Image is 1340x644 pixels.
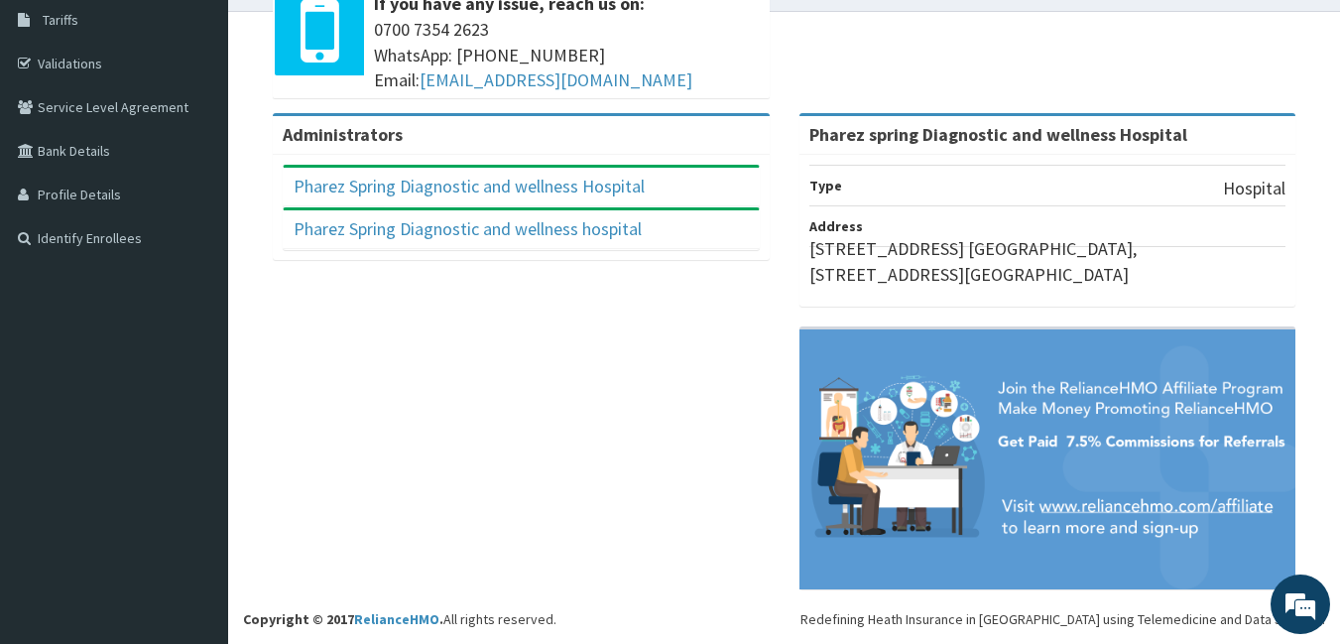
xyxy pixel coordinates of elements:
img: provider-team-banner.png [799,329,1296,589]
a: Pharez Spring Diagnostic and wellness Hospital [294,175,645,197]
b: Type [809,177,842,194]
a: [EMAIL_ADDRESS][DOMAIN_NAME] [420,68,692,91]
a: Pharez Spring Diagnostic and wellness hospital [294,217,642,240]
p: Hospital [1223,176,1285,201]
strong: Pharez spring Diagnostic and wellness Hospital [809,123,1187,146]
b: Administrators [283,123,403,146]
span: 0700 7354 2623 WhatsApp: [PHONE_NUMBER] Email: [374,17,760,93]
footer: All rights reserved. [228,11,1340,644]
p: [STREET_ADDRESS] [GEOGRAPHIC_DATA], [STREET_ADDRESS][GEOGRAPHIC_DATA] [809,236,1286,287]
div: Redefining Heath Insurance in [GEOGRAPHIC_DATA] using Telemedicine and Data Science! [800,609,1325,629]
span: Tariffs [43,11,78,29]
a: RelianceHMO [354,610,439,628]
b: Address [809,217,863,235]
strong: Copyright © 2017 . [243,610,443,628]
